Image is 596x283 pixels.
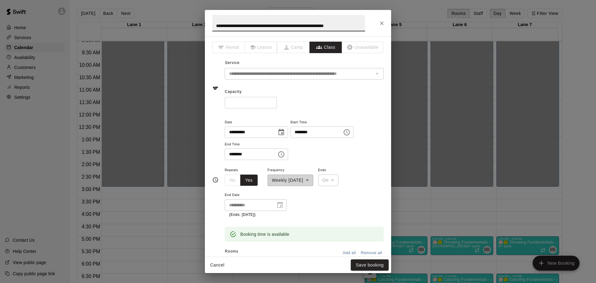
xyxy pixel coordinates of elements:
button: Choose time, selected time is 5:00 PM [341,126,353,139]
p: (Ends: [DATE]) [229,212,282,218]
button: Add all [339,248,359,258]
button: Choose date, selected date is Sep 18, 2025 [275,126,287,139]
span: Date [225,118,288,127]
button: Yes [240,175,258,186]
button: Class [309,42,342,53]
span: The type of an existing booking cannot be changed [212,42,245,53]
div: Booking time is available [240,229,289,240]
button: Save booking [351,259,389,271]
span: Start Time [290,118,354,127]
svg: Service [212,85,219,91]
span: End Time [225,140,288,149]
span: Ends [318,166,339,175]
button: Remove all [359,248,384,258]
span: Rooms [225,249,238,253]
button: Cancel [207,259,227,271]
div: The service of an existing booking cannot be changed [225,68,384,80]
span: Frequency [268,166,313,175]
span: End Date [225,191,287,199]
span: The type of an existing booking cannot be changed [277,42,310,53]
span: The type of an existing booking cannot be changed [245,42,278,53]
div: On [318,175,339,186]
button: Choose time, selected time is 5:45 PM [275,148,287,161]
div: outlined button group [225,175,258,186]
span: Service [225,61,240,65]
svg: Timing [212,177,219,183]
span: The type of an existing booking cannot be changed [342,42,384,53]
button: Close [376,18,387,29]
span: Capacity [225,89,242,94]
span: Repeats [225,166,263,175]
